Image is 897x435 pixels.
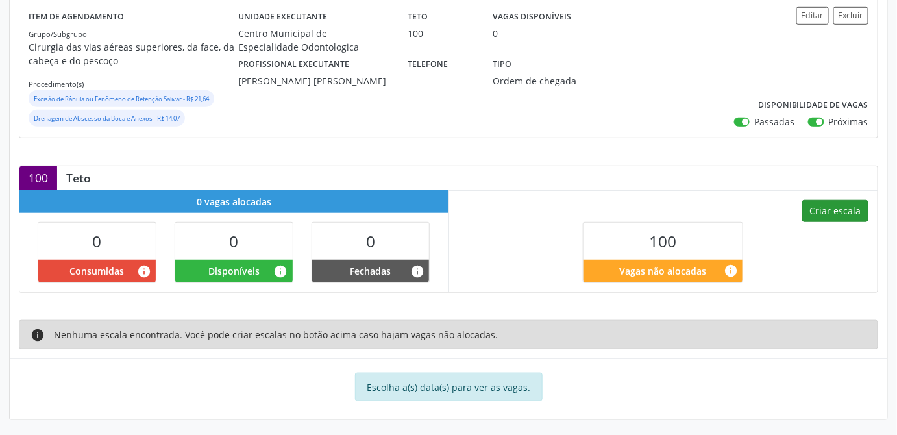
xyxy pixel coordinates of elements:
[239,7,328,27] label: Unidade executante
[57,171,100,185] div: Teto
[274,264,288,279] i: Vagas alocadas e sem marcações associadas
[493,54,511,74] label: Tipo
[796,7,829,25] button: Editar
[408,74,474,88] div: --
[802,200,868,222] button: Criar escala
[408,7,428,27] label: Teto
[493,7,571,27] label: Vagas disponíveis
[829,115,868,129] label: Próximas
[650,230,677,252] span: 100
[29,7,124,27] label: Item de agendamento
[69,264,124,278] span: Consumidas
[493,74,602,88] div: Ordem de chegada
[34,95,209,103] small: Excisão de Rânula ou Fenômeno de Retenção Salivar - R$ 21,64
[239,27,390,54] div: Centro Municipal de Especialidade Odontologica
[350,264,391,278] span: Fechadas
[29,29,87,39] small: Grupo/Subgrupo
[724,264,738,278] i: Quantidade de vagas restantes do teto de vagas
[408,54,448,74] label: Telefone
[410,264,424,279] i: Vagas alocadas e sem marcações associadas que tiveram sua disponibilidade fechada
[408,27,474,40] div: 100
[758,95,868,116] label: Disponibilidade de vagas
[620,264,707,278] span: Vagas não alocadas
[29,79,84,89] small: Procedimento(s)
[19,190,448,213] div: 0 vagas alocadas
[19,166,57,190] div: 100
[229,230,238,252] span: 0
[208,264,260,278] span: Disponíveis
[34,114,180,123] small: Drenagem de Abscesso da Boca e Anexos - R$ 14,07
[31,328,45,342] i: info
[239,74,390,88] div: [PERSON_NAME] [PERSON_NAME]
[493,27,498,40] div: 0
[137,264,151,279] i: Vagas alocadas que possuem marcações associadas
[19,320,878,349] div: Nenhuma escala encontrada. Você pode criar escalas no botão acima caso hajam vagas não alocadas.
[92,230,101,252] span: 0
[29,40,239,68] p: Cirurgia das vias aéreas superiores, da face, da cabeça e do pescoço
[833,7,868,25] button: Excluir
[239,54,350,74] label: Profissional executante
[366,230,375,252] span: 0
[754,115,794,129] label: Passadas
[355,373,543,401] div: Escolha a(s) data(s) para ver as vagas.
